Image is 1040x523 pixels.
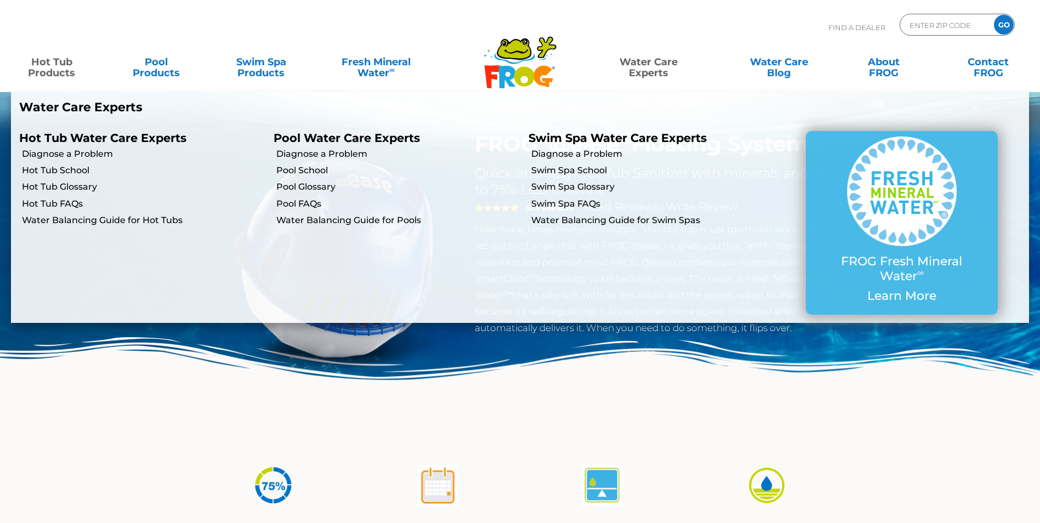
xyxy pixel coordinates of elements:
sup: ∞ [917,267,924,278]
img: atease-icon-self-regulates [582,465,623,506]
a: Hot TubProducts [11,51,93,73]
a: Swim SpaProducts [220,51,302,73]
a: Diagnose a Problem [531,148,775,160]
a: FROG Fresh Mineral Water∞ Learn More [828,137,976,309]
img: Frog Products Logo [478,22,562,89]
p: Find A Dealer [828,14,885,41]
a: Pool Water Care Experts [274,131,420,145]
a: Water CareBlog [738,51,820,73]
a: Swim Spa Glossary [531,181,775,193]
a: Hot Tub FAQs [22,198,265,210]
a: Water CareExperts [583,51,715,73]
sup: ∞ [389,65,395,74]
a: Diagnose a Problem [22,148,265,160]
a: Swim Spa FAQs [531,198,775,210]
input: GO [994,15,1014,35]
p: FROG Fresh Mineral Water [828,254,976,283]
a: Hot Tub Glossary [22,181,265,193]
a: Swim Spa Water Care Experts [528,131,707,145]
a: Hot Tub Water Care Experts [19,131,186,145]
a: Water Balancing Guide for Hot Tubs [22,214,265,226]
img: icon-atease-75percent-less [253,465,294,506]
a: Swim Spa School [531,164,775,177]
img: icon-atease-easy-on [746,465,787,506]
a: ContactFROG [947,51,1029,73]
a: AboutFROG [843,51,924,73]
p: Water Care Experts [19,100,512,115]
a: Pool FAQs [276,198,520,210]
a: Hot Tub School [22,164,265,177]
a: Water Balancing Guide for Pools [276,214,520,226]
a: Pool School [276,164,520,177]
a: Water Balancing Guide for Swim Spas [531,214,775,226]
a: Diagnose a Problem [276,148,520,160]
img: atease-icon-shock-once [417,465,458,506]
a: Fresh MineralWater∞ [325,51,427,73]
p: Learn More [828,289,976,303]
a: PoolProducts [116,51,197,73]
a: Pool Glossary [276,181,520,193]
